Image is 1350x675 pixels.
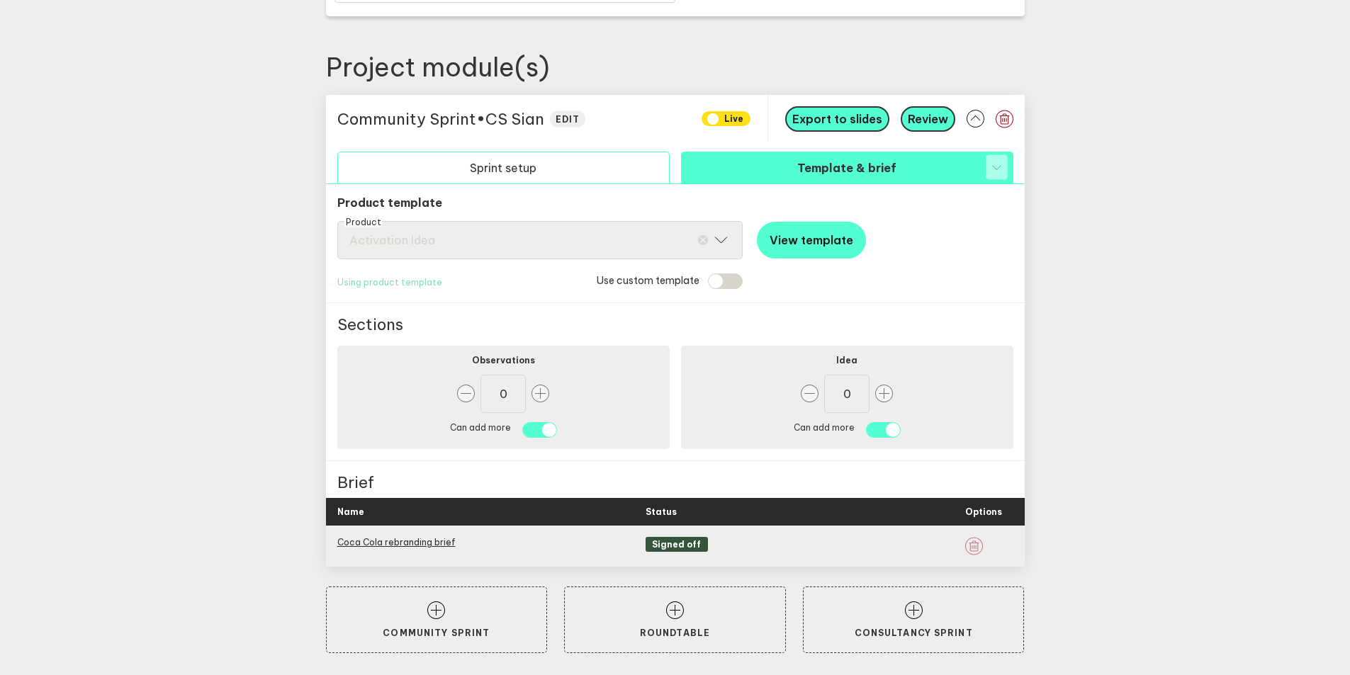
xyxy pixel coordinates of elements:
p: Sections [337,314,403,334]
span: CS Sian [485,109,544,129]
span: Review [908,112,948,126]
p: Roundtable [587,628,763,638]
span: View template [770,233,853,247]
a: Coca Cola rebranding brief [337,537,456,548]
div: Name [337,498,634,526]
button: Review [901,106,955,132]
button: View template [757,222,866,259]
span: Signed Off [646,537,708,552]
p: Consultancy Sprint [826,628,1001,638]
span: Export to slides [792,112,882,126]
p: Using product template [337,277,442,288]
span: Can add more [450,422,511,440]
span: Can add more [794,422,855,440]
h2: Project module(s) [326,51,1025,84]
p: Product template [337,195,1013,210]
p: Community Sprint [349,628,524,638]
div: Options [965,498,1002,526]
button: edit [550,110,586,127]
span: Product [344,216,382,227]
span: Idea [836,355,857,365]
div: Status [646,498,954,526]
p: Use custom template [597,273,699,291]
span: LIVE [702,111,750,126]
div: Activation Idea [349,233,731,247]
button: Export to slides [785,106,889,132]
span: Community Sprint • [337,109,485,129]
button: Roundtable [564,586,786,653]
p: Brief [337,472,374,492]
button: Consultancy Sprint [803,586,1025,653]
button: Community Sprint [326,586,548,653]
button: Sprint setup [337,152,670,183]
span: Observations [472,355,535,365]
button: Clear selection [698,235,708,245]
button: Template & brief [681,152,1013,183]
